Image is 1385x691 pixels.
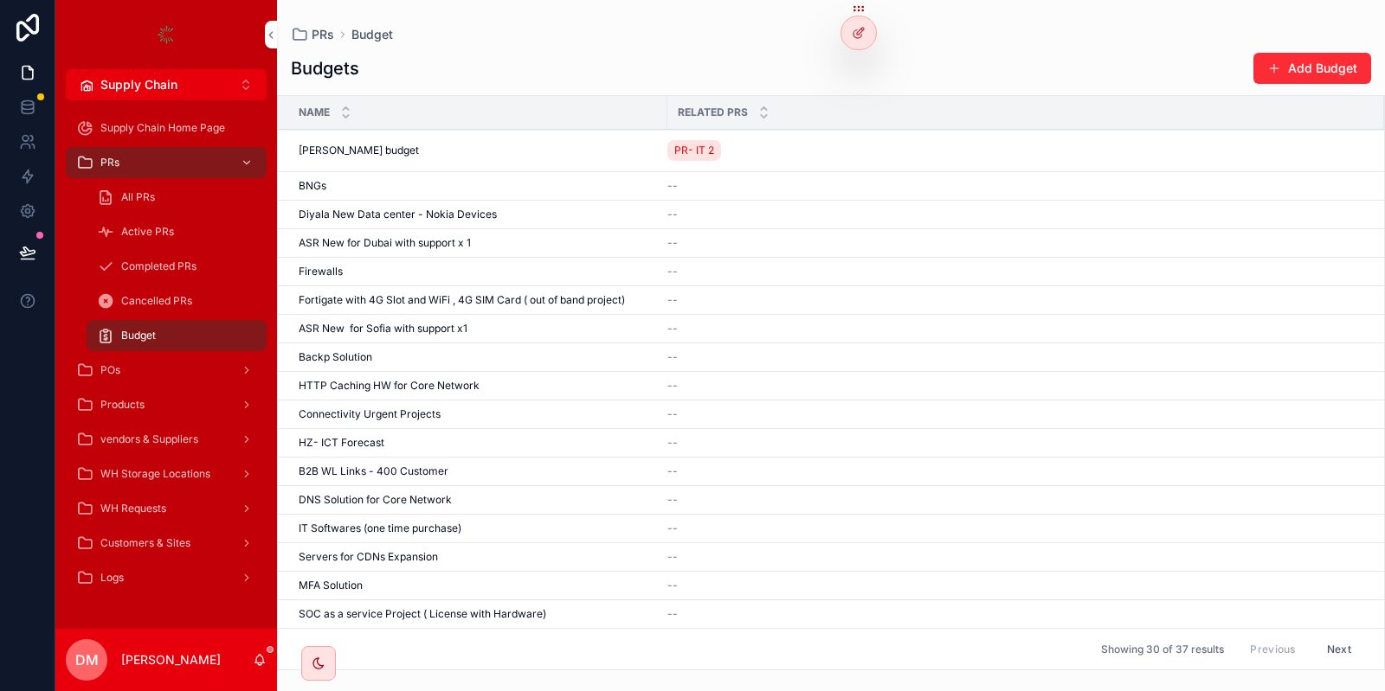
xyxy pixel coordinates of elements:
span: WH Requests [100,502,166,515]
span: Logs [100,571,124,585]
a: Budget [351,26,393,43]
a: PRs [66,147,267,178]
a: POs [66,355,267,386]
span: -- [667,236,678,250]
span: PRs [312,26,334,43]
a: All PRs [87,182,267,213]
span: Products [100,398,145,412]
span: -- [667,350,678,364]
span: Related PRs [678,106,748,119]
a: -- [667,350,1363,364]
a: Fortigate with 4G Slot and WiFi , 4G SIM Card ( out of band project) [299,293,657,307]
a: IT Softwares (one time purchase) [299,521,657,535]
span: PR- IT 2 [674,144,714,157]
span: -- [667,550,678,564]
span: BNGs [299,179,326,193]
span: -- [667,436,678,450]
a: Products [66,389,267,420]
span: -- [667,179,678,193]
span: -- [667,579,678,592]
a: -- [667,265,1363,278]
a: PRs [291,26,334,43]
span: -- [667,407,678,421]
a: MFA Solution [299,579,657,592]
span: DM [75,649,99,670]
a: DNS Solution for Core Network [299,493,657,507]
img: App logo [152,21,180,48]
span: Fortigate with 4G Slot and WiFi , 4G SIM Card ( out of band project) [299,293,625,307]
a: PR- IT 2 [667,137,1363,164]
a: Supply Chain Home Page [66,112,267,144]
a: Firewalls [299,265,657,278]
a: SOC as a service Project ( License with Hardware) [299,607,657,621]
span: ASR New for Sofia with support x1 [299,322,467,336]
span: DNS Solution for Core Network [299,493,452,507]
span: Completed PRs [121,259,196,273]
a: Logs [66,562,267,593]
p: [PERSON_NAME] [121,651,221,669]
a: -- [667,179,1363,193]
span: Budget [121,329,156,342]
span: -- [667,265,678,278]
a: -- [667,579,1363,592]
span: PRs [100,156,119,170]
span: ASR New for Dubai with support x 1 [299,236,471,250]
span: Firewalls [299,265,343,278]
a: HZ- ICT Forecast [299,436,657,450]
span: -- [667,322,678,336]
a: Servers for CDNs Expansion [299,550,657,564]
a: -- [667,607,1363,621]
a: WH Requests [66,493,267,524]
a: [PERSON_NAME] budget [299,144,657,157]
a: Active PRs [87,216,267,247]
a: -- [667,493,1363,507]
a: B2B WL Links - 400 Customer [299,464,657,478]
span: Supply Chain Home Page [100,121,225,135]
span: -- [667,379,678,393]
span: [PERSON_NAME] budget [299,144,419,157]
a: vendors & Suppliers [66,424,267,455]
button: Add Budget [1253,53,1371,84]
span: WH Storage Locations [100,467,210,481]
a: WH Storage Locations [66,458,267,489]
span: -- [667,493,678,507]
a: -- [667,436,1363,450]
a: ASR New for Sofia with support x1 [299,322,657,336]
span: HZ- ICT Forecast [299,436,384,450]
span: Supply Chain [100,76,177,93]
a: -- [667,521,1363,535]
span: Connectivity Urgent Projects [299,407,441,421]
a: Cancelled PRs [87,285,267,317]
span: Active PRs [121,225,174,239]
span: -- [667,464,678,478]
a: -- [667,236,1363,250]
div: scrollable content [55,100,277,616]
a: -- [667,322,1363,336]
span: -- [667,293,678,307]
span: -- [667,208,678,221]
span: Servers for CDNs Expansion [299,550,438,564]
span: SOC as a service Project ( License with Hardware) [299,607,546,621]
span: -- [667,521,678,535]
a: -- [667,550,1363,564]
a: ASR New for Dubai with support x 1 [299,236,657,250]
span: Diyala New Data center - Nokia Devices [299,208,497,221]
a: PR- IT 2 [667,140,721,161]
span: B2B WL Links - 400 Customer [299,464,448,478]
a: HTTP Caching HW for Core Network [299,379,657,393]
a: Backp Solution [299,350,657,364]
span: Showing 30 of 37 results [1101,643,1224,656]
span: HTTP Caching HW for Core Network [299,379,480,393]
button: Next [1315,636,1363,662]
a: -- [667,407,1363,421]
a: -- [667,208,1363,221]
span: MFA Solution [299,579,363,592]
button: Select Button [66,69,267,100]
span: Cancelled PRs [121,294,192,308]
span: -- [667,607,678,621]
span: Customers & Sites [100,536,190,550]
a: -- [667,464,1363,478]
a: BNGs [299,179,657,193]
